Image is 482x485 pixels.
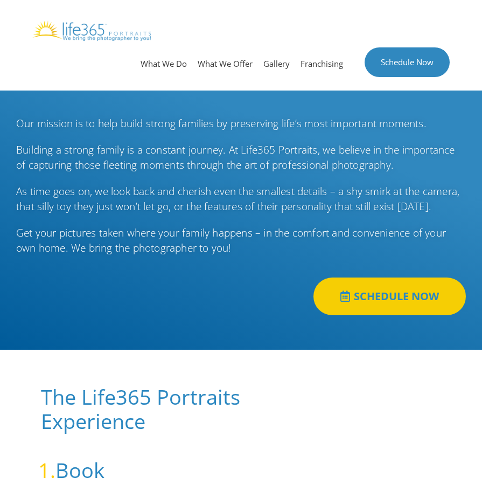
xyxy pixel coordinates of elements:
[16,226,446,255] span: Get your pictures taken where your family happens – in the comfort and convenience of your own ho...
[32,20,151,41] img: Life365
[135,47,192,80] a: What We Do
[16,143,455,172] span: Building a strong family is a constant journey. At Life365 Portraits, we believe in the importanc...
[192,47,258,80] a: What We Offer
[16,184,459,214] span: As time goes on, we look back and cherish even the smallest details – a shy smirk at the camera, ...
[365,47,450,77] a: Schedule Now
[38,456,55,484] span: 1.
[313,278,466,315] a: SCHEDULE NOW
[55,456,104,484] a: Book
[354,291,439,302] span: SCHEDULE NOW
[258,47,295,80] a: Gallery
[41,383,240,435] span: The Life365 Portraits Experience
[16,116,427,130] span: Our mission is to help build strong families by preserving life’s most important moments.
[295,47,348,80] a: Franchising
